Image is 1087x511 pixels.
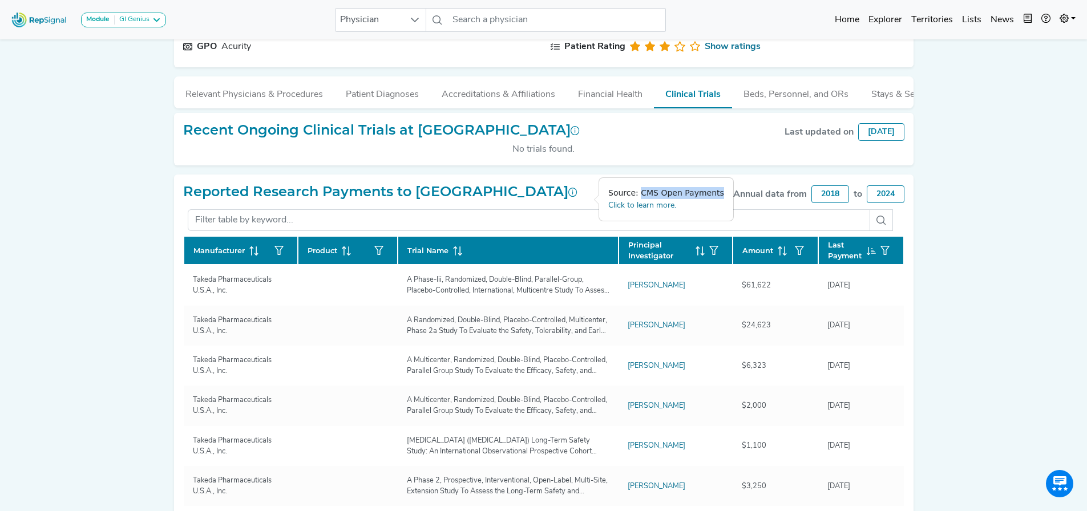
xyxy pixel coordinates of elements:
div: Takeda Pharmaceuticals U.S.A., Inc. [186,274,296,296]
button: ModuleGI Genius [81,13,166,27]
div: [DATE] [821,400,857,411]
div: $2,000 [735,400,773,411]
div: A Multicenter, Randomized, Double-Blind, Placebo-Controlled, Parallel Group Study To Evaluate the... [400,355,616,376]
div: A Phase 2, Prospective, Interventional, Open-Label, Multi-Site, Extension Study To Assess the Lon... [400,475,616,497]
div: Takeda Pharmaceuticals U.S.A., Inc. [186,395,296,416]
a: Explorer [864,9,907,31]
button: Relevant Physicians & Procedures [174,76,334,107]
a: News [986,9,1019,31]
div: [MEDICAL_DATA] ([MEDICAL_DATA]) Long-Term Safety Study: An International Observational Prospectiv... [400,435,616,457]
div: Takeda Pharmaceuticals U.S.A., Inc. [186,475,296,497]
a: Territories [907,9,957,31]
a: Click to learn more. [608,201,676,210]
div: [DATE] [821,481,857,492]
a: Home [830,9,864,31]
span: Trial Name [407,245,448,256]
div: Takeda Pharmaceuticals U.S.A., Inc. [186,435,296,457]
strong: Module [86,16,110,23]
div: 2024 [867,185,904,203]
span: Product [308,245,337,256]
button: Accreditations & Affiliations [430,76,567,107]
span: Physician [336,9,404,31]
div: No trials found. [183,143,904,156]
a: [PERSON_NAME] [628,442,685,449]
h2: Recent Ongoing Clinical Trials at [GEOGRAPHIC_DATA] [183,122,580,139]
div: A Randomized, Double-Blind, Placebo-Controlled, Multicenter, Phase 2a Study To Evaluate the Safet... [400,315,616,336]
a: [PERSON_NAME] [628,402,685,409]
span: Amount [742,245,773,256]
input: Search a physician [448,8,666,32]
div: Patient Rating [564,40,625,54]
div: A Phase-Iii, Randomized, Double-Blind, Parallel-Group, Placebo-Controlled, International, Multice... [400,274,616,296]
div: Last updated on [785,125,854,139]
div: $24,623 [735,320,778,331]
div: Takeda Pharmaceuticals U.S.A., Inc. [186,355,296,376]
div: 2018 [811,185,849,203]
div: [DATE] [821,440,857,451]
button: Patient Diagnoses [334,76,430,107]
a: [PERSON_NAME] [628,362,685,370]
div: $3,250 [735,481,773,492]
button: Intel Book [1019,9,1037,31]
div: [DATE] [821,360,857,371]
a: Show ratings [705,40,761,54]
div: [DATE] [858,123,904,141]
div: $1,100 [735,440,773,451]
div: A Multicenter, Randomized, Double-Blind, Placebo-Controlled, Parallel Group Study To Evaluate the... [400,395,616,416]
span: Principal Investigator [628,240,691,261]
h2: Reported Research Payments to [GEOGRAPHIC_DATA] [183,184,577,200]
input: Filter table by keyword... [188,209,870,231]
a: Lists [957,9,986,31]
div: [DATE] [821,320,857,331]
div: GPO [197,40,217,54]
div: $61,622 [735,280,778,291]
button: Clinical Trials [654,76,732,108]
div: Acurity [221,40,251,54]
button: Financial Health [567,76,654,107]
div: [DATE] [821,280,857,291]
span: Manufacturer [193,245,245,256]
a: [PERSON_NAME] [628,322,685,329]
div: $6,323 [735,360,773,371]
button: Beds, Personnel, and ORs [732,76,860,107]
span: Last Payment [828,240,862,261]
div: Source: CMS Open Payments [599,178,733,221]
button: Stays & Services [860,76,950,107]
a: [PERSON_NAME] [628,482,685,490]
div: Annual data from [733,188,807,201]
div: to [854,188,862,201]
a: [PERSON_NAME] [628,282,685,289]
div: GI Genius [115,15,149,25]
div: Takeda Pharmaceuticals U.S.A., Inc. [186,315,296,336]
